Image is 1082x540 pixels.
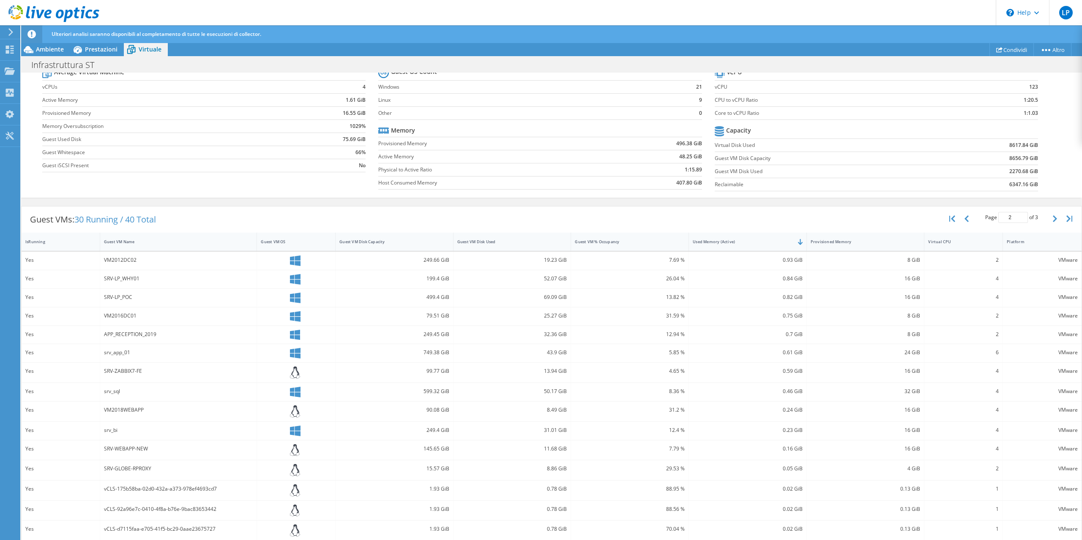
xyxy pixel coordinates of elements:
[693,348,803,357] div: 0.61 GiB
[811,255,921,265] div: 8 GiB
[378,152,608,161] label: Active Memory
[693,426,803,435] div: 0.23 GiB
[575,426,685,435] div: 12.4 %
[1007,505,1078,514] div: VMware
[1009,167,1038,176] b: 2270.68 GiB
[715,180,933,189] label: Reclaimable
[693,366,803,376] div: 0.59 GiB
[25,311,96,320] div: Yes
[693,464,803,473] div: 0.05 GiB
[811,426,921,435] div: 16 GiB
[676,139,702,148] b: 496.38 GiB
[685,166,702,174] b: 1:15.89
[928,387,999,396] div: 4
[928,464,999,473] div: 2
[1024,109,1038,117] b: 1:1.03
[42,96,295,104] label: Active Memory
[699,96,702,104] b: 9
[457,505,567,514] div: 0.78 GiB
[25,330,96,339] div: Yes
[693,387,803,396] div: 0.46 GiB
[339,464,449,473] div: 15.57 GiB
[575,464,685,473] div: 29.53 %
[104,444,253,453] div: SRV-WEBAPP-NEW
[1035,214,1038,221] span: 3
[928,293,999,302] div: 4
[25,255,96,265] div: Yes
[575,311,685,320] div: 31.59 %
[928,505,999,514] div: 1
[359,161,366,170] b: No
[575,348,685,357] div: 5.85 %
[1007,366,1078,376] div: VMware
[693,444,803,453] div: 0.16 GiB
[1007,405,1078,415] div: VMware
[693,405,803,415] div: 0.24 GiB
[928,366,999,376] div: 4
[339,293,449,302] div: 499.4 GiB
[575,239,675,244] div: Guest VM % Occupancy
[811,524,921,534] div: 0.13 GiB
[715,167,933,176] label: Guest VM Disk Used
[104,464,253,473] div: SRV-GLOBE-RPROXY
[104,311,253,320] div: VM2016DC01
[1007,444,1078,453] div: VMware
[346,96,366,104] b: 1.61 GiB
[42,83,295,91] label: vCPUs
[339,426,449,435] div: 249.4 GiB
[457,274,567,283] div: 52.07 GiB
[25,505,96,514] div: Yes
[928,274,999,283] div: 4
[1029,83,1038,91] b: 123
[42,161,295,170] label: Guest iSCSI Present
[928,255,999,265] div: 2
[693,293,803,302] div: 0.82 GiB
[261,239,321,244] div: Guest VM OS
[1007,293,1078,302] div: VMware
[104,255,253,265] div: VM2012DC02
[25,348,96,357] div: Yes
[42,135,295,144] label: Guest Used Disk
[811,405,921,415] div: 16 GiB
[104,274,253,283] div: SRV-LP_WHY01
[928,444,999,453] div: 4
[25,444,96,453] div: Yes
[811,387,921,396] div: 32 GiB
[575,505,685,514] div: 88.56 %
[1033,43,1071,56] a: Altro
[378,166,608,174] label: Physical to Active Ratio
[355,148,366,157] b: 66%
[339,239,439,244] div: Guest VM Disk Capacity
[104,405,253,415] div: VM2018WEBAPP
[1009,154,1038,163] b: 8656.79 GiB
[339,311,449,320] div: 79.51 GiB
[457,444,567,453] div: 11.68 GiB
[104,330,253,339] div: APP_RECEPTION_2019
[811,505,921,514] div: 0.13 GiB
[715,141,933,149] label: Virtual Disk Used
[42,148,295,157] label: Guest Whitespace
[1009,141,1038,149] b: 8617.84 GiB
[104,293,253,302] div: SRV-LP_POC
[928,524,999,534] div: 1
[25,387,96,396] div: Yes
[676,179,702,187] b: 407.80 GiB
[1007,348,1078,357] div: VMware
[339,484,449,494] div: 1.93 GiB
[575,405,685,415] div: 31.2 %
[378,139,608,148] label: Provisioned Memory
[1007,464,1078,473] div: VMware
[989,43,1034,56] a: Condividi
[457,464,567,473] div: 8.86 GiB
[104,505,253,514] div: vCLS-92a96e7c-0410-4f8a-b76e-9bac83653442
[52,30,261,38] span: Ulteriori analisi saranno disponibili al completamento di tutte le esecuzioni di collector.
[25,524,96,534] div: Yes
[575,330,685,339] div: 12.94 %
[339,348,449,357] div: 749.38 GiB
[693,239,792,244] div: Used Memory (Active)
[575,444,685,453] div: 7.79 %
[339,366,449,376] div: 99.77 GiB
[339,505,449,514] div: 1.93 GiB
[811,274,921,283] div: 16 GiB
[928,239,989,244] div: Virtual CPU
